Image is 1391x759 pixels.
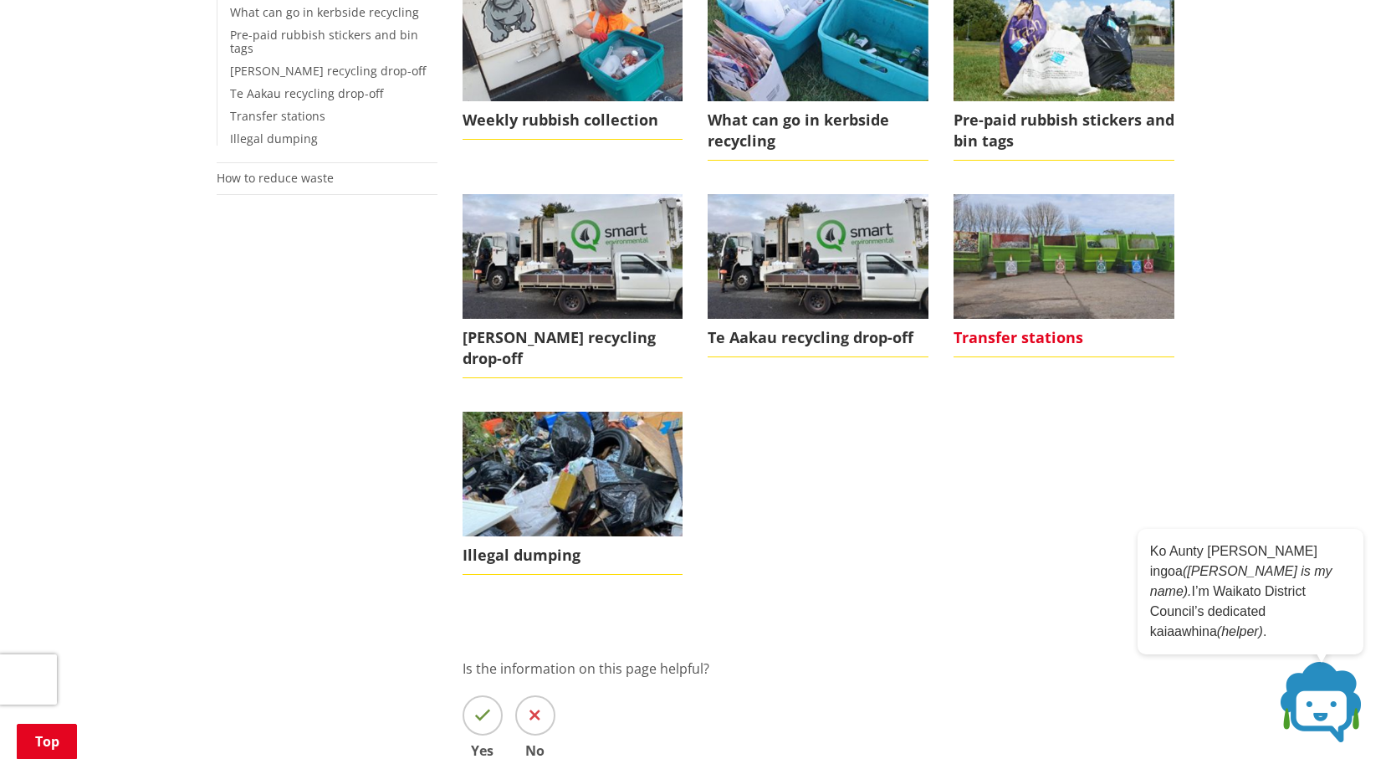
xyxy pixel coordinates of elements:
[954,101,1174,161] span: Pre-paid rubbish stickers and bin tags
[230,85,383,101] a: Te Aakau recycling drop-off
[954,194,1174,357] a: Transfer stations
[463,536,683,575] span: Illegal dumping
[463,744,503,757] span: Yes
[1217,624,1263,638] em: (helper)
[463,194,683,378] a: [PERSON_NAME] recycling drop-off
[708,194,928,318] img: Glen Murray drop-off (1)
[708,101,928,161] span: What can go in kerbside recycling
[17,724,77,759] a: Top
[217,170,334,186] a: How to reduce waste
[1150,564,1332,598] em: ([PERSON_NAME] is my name).
[463,412,683,575] a: Illegal dumping
[954,194,1174,318] img: Transfer station
[1150,541,1351,642] p: Ko Aunty [PERSON_NAME] ingoa I’m Waikato District Council’s dedicated kaiaawhina .
[463,659,1175,679] p: Is the information on this page helpful?
[463,194,683,318] img: Glen Murray drop-off (1)
[230,108,325,124] a: Transfer stations
[463,412,683,536] img: Illegal dumping
[230,27,418,57] a: Pre-paid rubbish stickers and bin tags
[708,194,928,357] a: Te Aakau recycling drop-off
[954,319,1174,357] span: Transfer stations
[463,101,683,140] span: Weekly rubbish collection
[230,131,318,146] a: Illegal dumping
[515,744,555,757] span: No
[463,319,683,378] span: [PERSON_NAME] recycling drop-off
[708,319,928,357] span: Te Aakau recycling drop-off
[230,4,419,20] a: What can go in kerbside recycling
[230,63,426,79] a: [PERSON_NAME] recycling drop-off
